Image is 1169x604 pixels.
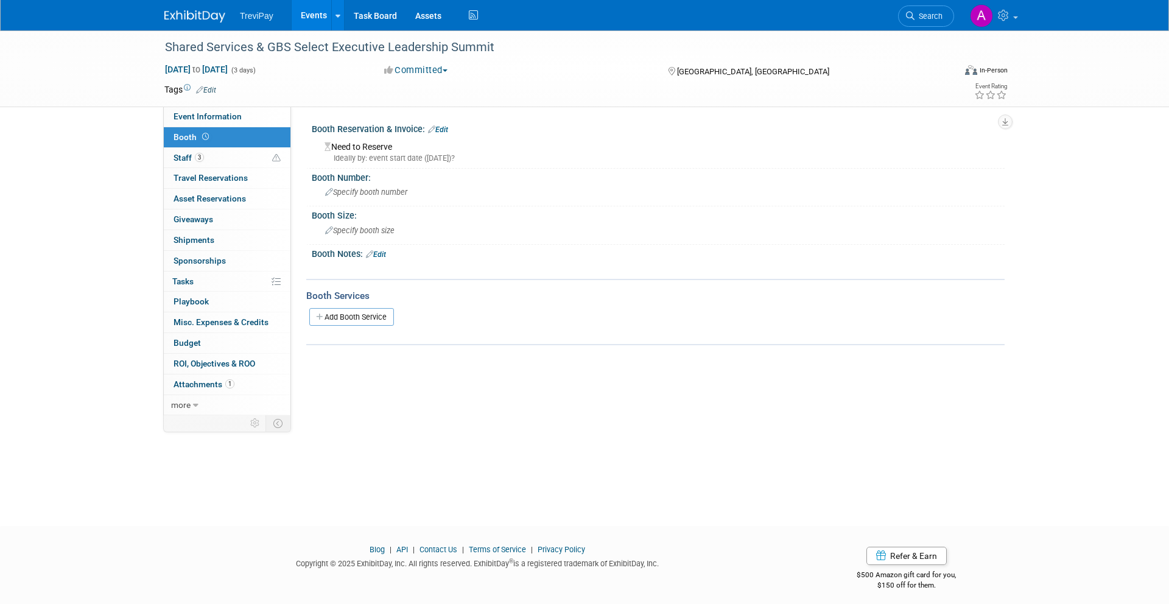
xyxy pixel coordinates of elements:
span: | [459,545,467,554]
a: Staff3 [164,148,290,168]
span: Booth not reserved yet [200,132,211,141]
a: Add Booth Service [309,308,394,326]
a: Misc. Expenses & Credits [164,312,290,332]
span: Tasks [172,276,194,286]
div: In-Person [979,66,1008,75]
span: Specify booth size [325,226,395,235]
a: Contact Us [420,545,457,554]
a: Budget [164,333,290,353]
a: Attachments1 [164,374,290,395]
div: Booth Size: [312,206,1005,222]
span: | [410,545,418,554]
span: Playbook [174,297,209,306]
a: more [164,395,290,415]
span: ROI, Objectives & ROO [174,359,255,368]
td: Personalize Event Tab Strip [245,415,266,431]
span: Giveaways [174,214,213,224]
div: Event Format [882,63,1008,82]
img: ExhibitDay [164,10,225,23]
a: Edit [428,125,448,134]
img: Andy Duong [970,4,993,27]
span: Search [914,12,943,21]
a: Asset Reservations [164,189,290,209]
div: Shared Services & GBS Select Executive Leadership Summit [161,37,936,58]
div: Booth Number: [312,169,1005,184]
span: Event Information [174,111,242,121]
span: Asset Reservations [174,194,246,203]
a: Event Information [164,107,290,127]
a: Tasks [164,272,290,292]
a: Booth [164,127,290,147]
a: Shipments [164,230,290,250]
a: Playbook [164,292,290,312]
span: Specify booth number [325,188,407,197]
a: API [396,545,408,554]
span: Potential Scheduling Conflict -- at least one attendee is tagged in another overlapping event. [272,153,281,164]
a: Sponsorships [164,251,290,271]
span: Sponsorships [174,256,226,265]
div: Booth Services [306,289,1005,303]
span: (3 days) [230,66,256,74]
sup: ® [509,558,513,564]
span: | [387,545,395,554]
span: [DATE] [DATE] [164,64,228,75]
span: Shipments [174,235,214,245]
span: Travel Reservations [174,173,248,183]
div: Copyright © 2025 ExhibitDay, Inc. All rights reserved. ExhibitDay is a registered trademark of Ex... [164,555,790,569]
td: Toggle Event Tabs [266,415,291,431]
div: $500 Amazon gift card for you, [809,562,1005,590]
span: Booth [174,132,211,142]
a: Travel Reservations [164,168,290,188]
span: TreviPay [240,11,273,21]
span: more [171,400,191,410]
div: Need to Reserve [321,138,995,164]
span: to [191,65,202,74]
div: Booth Notes: [312,245,1005,261]
div: Booth Reservation & Invoice: [312,120,1005,136]
span: Budget [174,338,201,348]
a: ROI, Objectives & ROO [164,354,290,374]
span: [GEOGRAPHIC_DATA], [GEOGRAPHIC_DATA] [677,67,829,76]
a: Refer & Earn [866,547,947,565]
td: Tags [164,83,216,96]
a: Terms of Service [469,545,526,554]
span: Misc. Expenses & Credits [174,317,269,327]
a: Edit [196,86,216,94]
button: Committed [380,64,452,77]
a: Privacy Policy [538,545,585,554]
a: Giveaways [164,209,290,230]
a: Blog [370,545,385,554]
span: | [528,545,536,554]
a: Search [898,5,954,27]
div: Event Rating [974,83,1007,90]
div: Ideally by: event start date ([DATE])? [325,153,995,164]
span: Staff [174,153,204,163]
img: Format-Inperson.png [965,65,977,75]
span: 3 [195,153,204,162]
span: 1 [225,379,234,388]
div: $150 off for them. [809,580,1005,591]
a: Edit [366,250,386,259]
span: Attachments [174,379,234,389]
